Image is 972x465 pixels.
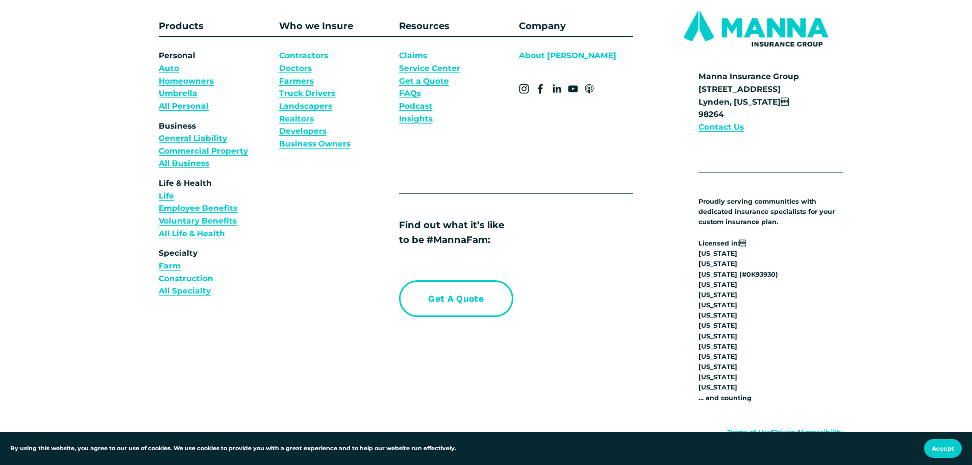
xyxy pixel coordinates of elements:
a: Apple Podcasts [584,84,594,94]
a: Voluntary Benefits [159,215,237,228]
a: Claims [399,50,427,62]
p: Products [159,18,243,33]
p: Resources [399,18,513,33]
a: Auto [159,62,179,75]
a: Accessibility [800,427,843,437]
p: Company [519,18,633,33]
a: Contact Us [699,121,744,134]
a: Get a Quote [399,75,449,88]
a: All Specialty [159,285,211,298]
strong: Manna Insurance Group [STREET_ADDRESS] Lynden, [US_STATE] 98264 [699,71,799,119]
a: Facebook [535,84,545,94]
p: Specialty [159,247,273,298]
p: Who we Insure [279,18,393,33]
a: Life [159,190,174,203]
a: Insights [399,113,433,126]
p: Personal [159,50,273,112]
a: Homeowners [159,75,214,88]
a: Privacy [773,427,798,437]
a: ContractorsDoctorsFarmersTruck DriversLandscapersRealtorsDevelopers [279,50,335,137]
strong: Contact Us [699,122,744,132]
a: Employee Benefits [159,202,237,215]
a: Get a Quote [399,280,513,316]
a: YouTube [568,84,578,94]
p: Licensed in: [US_STATE] [US_STATE] [US_STATE] (# [US_STATE] [US_STATE] [US_STATE] [US_STATE] [US... [699,238,843,403]
a: Podcast [399,100,433,113]
p: By using this website, you agree to our use of cookies. We use cookies to provide you with a grea... [10,444,456,453]
a: About [PERSON_NAME] [519,50,616,62]
a: All Business [159,157,209,170]
strong: 0K93930) [746,271,778,278]
a: Terms of Use [727,427,771,437]
button: Accept [924,439,962,458]
a: All Life & Health [159,228,225,240]
span: Accept [932,445,954,452]
a: Service Center [399,62,460,75]
a: Commercial Property [159,145,248,158]
p: | | [669,427,843,437]
a: Farm [159,260,181,273]
a: Business Owners [279,138,351,151]
p: Proudly serving communities with dedicated insurance specialists for your custom insurance plan. [699,197,843,227]
a: Umbrella [159,87,197,100]
a: LinkedIn [552,84,562,94]
a: General Liability [159,132,227,145]
p: Find out what it’s like to be #MannaFam: [399,217,603,247]
p: Business [159,120,273,170]
a: FAQs [399,87,421,100]
a: Construction [159,273,213,285]
p: Life & Health [159,177,273,240]
a: Instagram [519,84,529,94]
a: All Personal [159,100,209,113]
